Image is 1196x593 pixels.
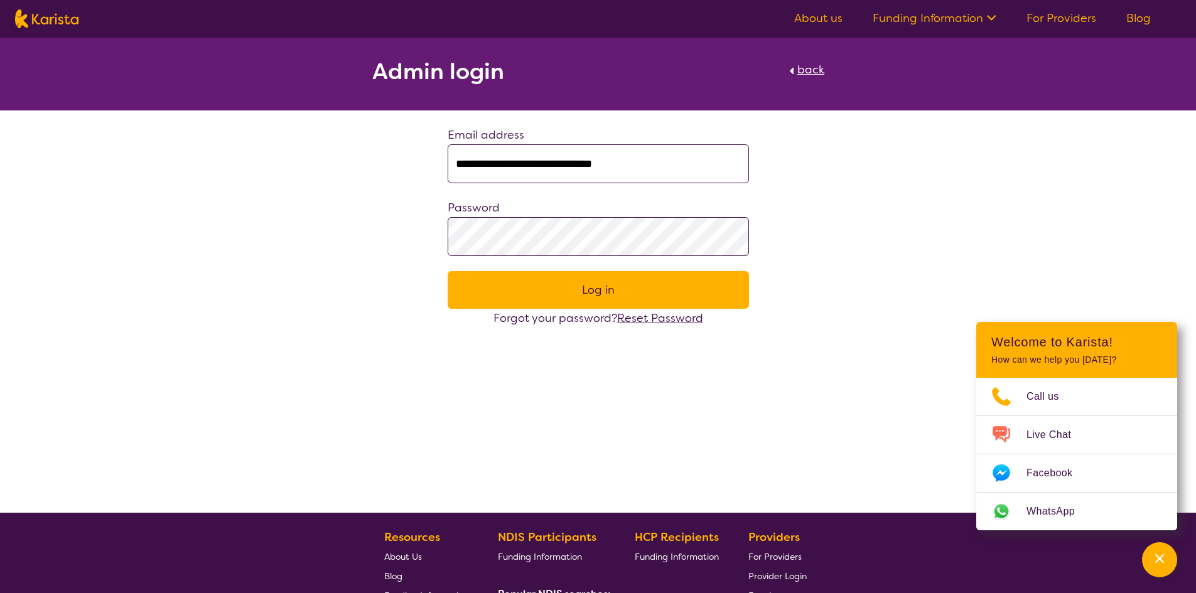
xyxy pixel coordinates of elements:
button: Log in [448,271,749,309]
span: Provider Login [748,570,807,582]
span: Facebook [1026,464,1087,483]
label: Email address [448,127,524,142]
a: Provider Login [748,566,807,585]
b: Providers [748,530,800,545]
b: HCP Recipients [635,530,719,545]
a: For Providers [1026,11,1096,26]
a: Funding Information [498,547,606,566]
span: Funding Information [635,551,719,562]
span: back [797,62,824,77]
span: About Us [384,551,422,562]
a: For Providers [748,547,807,566]
label: Password [448,200,500,215]
b: NDIS Participants [498,530,596,545]
h2: Welcome to Karista! [991,334,1162,350]
a: Web link opens in a new tab. [976,493,1177,530]
b: Resources [384,530,440,545]
a: Blog [1126,11,1151,26]
ul: Choose channel [976,378,1177,530]
a: About us [794,11,843,26]
img: Karista logo [15,9,78,28]
span: Funding Information [498,551,582,562]
span: For Providers [748,551,802,562]
div: Forgot your password? [448,309,749,328]
button: Channel Menu [1142,542,1177,577]
span: WhatsApp [1026,502,1090,521]
a: About Us [384,547,468,566]
a: Funding Information [873,11,996,26]
a: Blog [384,566,468,585]
div: Channel Menu [976,322,1177,530]
h2: Admin login [372,60,504,83]
span: Call us [1026,387,1074,406]
a: back [786,60,824,88]
a: Reset Password [617,311,703,326]
span: Live Chat [1026,425,1086,444]
a: Funding Information [635,547,719,566]
p: How can we help you [DATE]? [991,355,1162,365]
span: Blog [384,570,402,582]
